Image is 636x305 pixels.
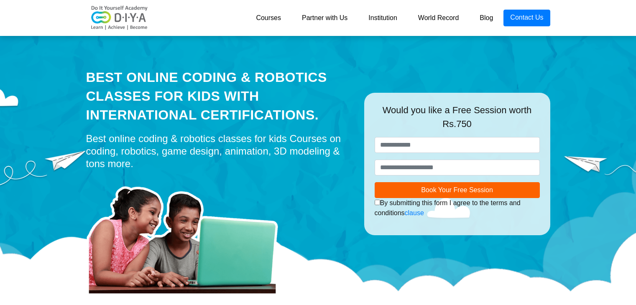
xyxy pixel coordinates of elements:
[421,186,493,193] span: Book Your Free Session
[86,174,287,295] img: home-prod.png
[375,198,540,218] div: By submitting this form I agree to the terms and conditions
[408,10,470,26] a: World Record
[291,10,358,26] a: Partner with Us
[86,5,153,30] img: logo-v2.png
[245,10,291,26] a: Courses
[86,68,352,124] div: Best Online Coding & Robotics Classes for kids with International Certifications.
[405,209,424,216] a: clause
[86,132,352,170] div: Best online coding & robotics classes for kids Courses on coding, robotics, game design, animatio...
[375,182,540,198] button: Book Your Free Session
[375,103,540,137] div: Would you like a Free Session worth Rs.750
[358,10,407,26] a: Institution
[503,10,550,26] a: Contact Us
[469,10,503,26] a: Blog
